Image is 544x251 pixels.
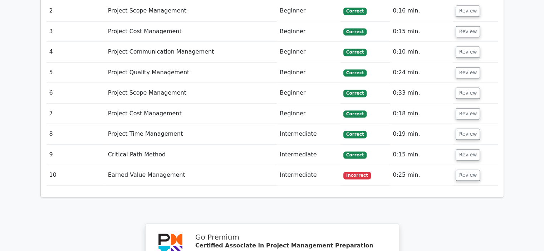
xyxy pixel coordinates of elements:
td: 8 [46,124,105,144]
td: 0:16 min. [390,1,453,21]
td: 0:25 min. [390,165,453,185]
button: Review [456,129,480,140]
td: 9 [46,145,105,165]
span: Correct [343,131,367,138]
td: Critical Path Method [105,145,277,165]
td: 3 [46,21,105,42]
td: Project Time Management [105,124,277,144]
button: Review [456,67,480,78]
span: Correct [343,69,367,76]
button: Review [456,87,480,99]
td: Beginner [277,1,340,21]
td: Project Scope Management [105,1,277,21]
td: 0:18 min. [390,104,453,124]
td: 0:19 min. [390,124,453,144]
button: Review [456,46,480,57]
td: 10 [46,165,105,185]
button: Review [456,26,480,37]
td: 2 [46,1,105,21]
td: Project Scope Management [105,83,277,103]
td: 5 [46,62,105,83]
td: Beginner [277,62,340,83]
button: Review [456,149,480,160]
span: Correct [343,110,367,117]
span: Incorrect [343,172,371,179]
td: 0:15 min. [390,145,453,165]
td: Intermediate [277,145,340,165]
span: Correct [343,151,367,159]
td: Project Communication Management [105,42,277,62]
td: 4 [46,42,105,62]
td: 0:15 min. [390,21,453,42]
td: Project Cost Management [105,21,277,42]
button: Review [456,108,480,119]
td: Project Quality Management [105,62,277,83]
span: Correct [343,49,367,56]
td: 6 [46,83,105,103]
td: Beginner [277,83,340,103]
td: Beginner [277,104,340,124]
span: Correct [343,90,367,97]
td: 0:10 min. [390,42,453,62]
td: Intermediate [277,124,340,144]
td: Earned Value Management [105,165,277,185]
button: Review [456,5,480,16]
td: 0:24 min. [390,62,453,83]
td: Beginner [277,42,340,62]
span: Correct [343,28,367,35]
td: 0:33 min. [390,83,453,103]
td: Intermediate [277,165,340,185]
td: Project Cost Management [105,104,277,124]
td: 7 [46,104,105,124]
button: Review [456,170,480,181]
td: Beginner [277,21,340,42]
span: Correct [343,7,367,15]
